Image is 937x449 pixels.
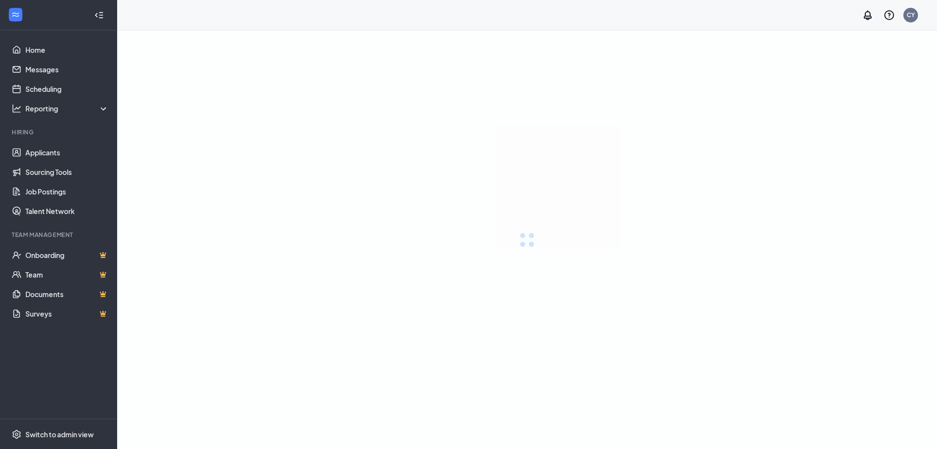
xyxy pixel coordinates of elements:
[25,40,109,60] a: Home
[25,429,94,439] div: Switch to admin view
[25,162,109,182] a: Sourcing Tools
[12,104,21,113] svg: Analysis
[883,9,895,21] svg: QuestionInfo
[25,143,109,162] a: Applicants
[12,128,107,136] div: Hiring
[25,201,109,221] a: Talent Network
[25,104,109,113] div: Reporting
[25,79,109,99] a: Scheduling
[862,9,874,21] svg: Notifications
[25,304,109,323] a: SurveysCrown
[12,231,107,239] div: Team Management
[25,60,109,79] a: Messages
[11,10,20,20] svg: WorkstreamLogo
[907,11,915,19] div: CY
[25,245,109,265] a: OnboardingCrown
[25,284,109,304] a: DocumentsCrown
[94,10,104,20] svg: Collapse
[12,429,21,439] svg: Settings
[25,265,109,284] a: TeamCrown
[25,182,109,201] a: Job Postings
